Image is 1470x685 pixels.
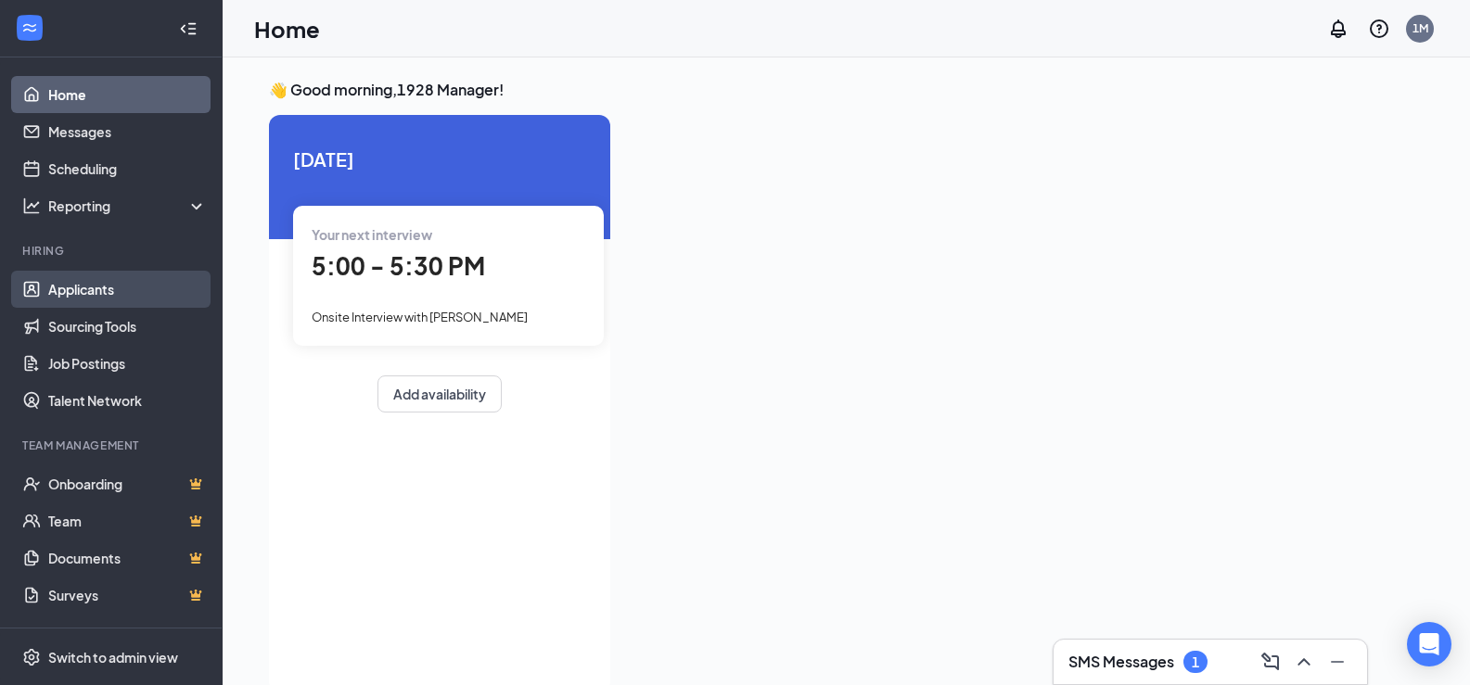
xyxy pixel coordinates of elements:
[312,310,528,324] span: Onsite Interview with [PERSON_NAME]
[48,308,207,345] a: Sourcing Tools
[22,197,41,215] svg: Analysis
[1368,18,1390,40] svg: QuestionInfo
[48,271,207,308] a: Applicants
[22,648,41,666] svg: Settings
[48,76,207,113] a: Home
[1192,654,1199,670] div: 1
[1327,18,1349,40] svg: Notifications
[1259,651,1282,673] svg: ComposeMessage
[48,150,207,187] a: Scheduling
[48,465,207,502] a: OnboardingCrown
[1293,651,1315,673] svg: ChevronUp
[48,197,208,215] div: Reporting
[1068,652,1174,672] h3: SMS Messages
[1323,647,1352,677] button: Minimize
[377,375,502,412] button: Add availability
[1256,647,1285,677] button: ComposeMessage
[48,382,207,419] a: Talent Network
[48,113,207,150] a: Messages
[48,502,207,539] a: TeamCrown
[293,145,586,173] span: [DATE]
[1412,20,1428,36] div: 1M
[22,243,203,259] div: Hiring
[48,648,178,666] div: Switch to admin view
[22,438,203,453] div: Team Management
[1326,651,1349,673] svg: Minimize
[48,577,207,614] a: SurveysCrown
[179,19,198,38] svg: Collapse
[312,250,485,281] span: 5:00 - 5:30 PM
[312,226,432,243] span: Your next interview
[269,80,1424,100] h3: 👋 Good morning, 1928 Manager !
[48,539,207,577] a: DocumentsCrown
[254,13,320,44] h1: Home
[1407,622,1451,666] div: Open Intercom Messenger
[20,19,39,37] svg: WorkstreamLogo
[1289,647,1319,677] button: ChevronUp
[48,345,207,382] a: Job Postings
